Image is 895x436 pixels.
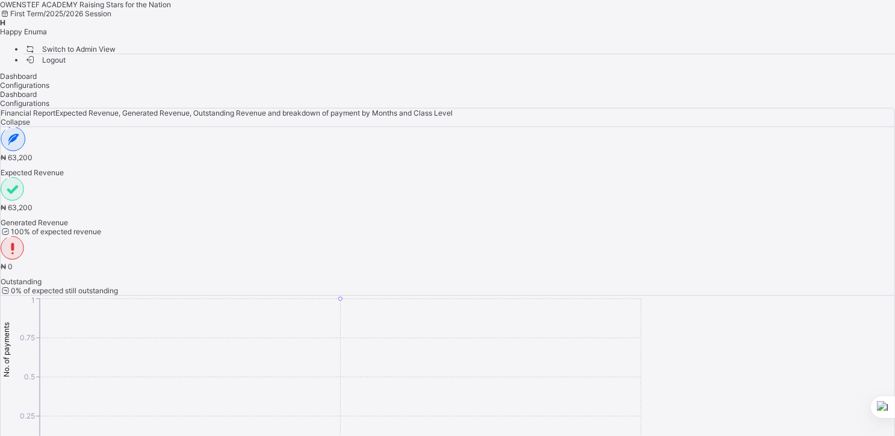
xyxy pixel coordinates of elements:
tspan: 1 [31,296,35,305]
tspan: 0.75 [20,333,35,342]
span: Generated Revenue [1,218,894,227]
span: Expected Revenue [1,168,894,177]
tspan: 0.25 [20,411,35,420]
li: dropdown-list-item-buttom-1 [24,54,895,64]
span: 0 % of expected still outstanding [1,286,118,295]
span: Logout [24,54,66,66]
span: Expected Revenue, Generated Revenue, Outstanding Revenue and breakdown of payment by Months and C... [55,108,453,117]
tspan: 0.5 [24,372,35,381]
span: ₦ 63,200 [1,203,33,212]
img: expected-2.4343d3e9d0c965b919479240f3db56ac.svg [1,127,26,151]
span: Outstanding [1,277,894,286]
span: 100 % of expected revenue [1,227,101,236]
span: ₦ 0 [1,262,13,271]
img: outstanding-1.146d663e52f09953f639664a84e30106.svg [1,236,24,260]
li: dropdown-list-item-name-0 [24,43,895,54]
span: ₦ 63,200 [1,153,33,162]
span: Financial Report [1,108,55,117]
span: Collapse [1,117,30,126]
img: paid-1.3eb1404cbcb1d3b736510a26bbfa3ccb.svg [1,177,24,201]
tspan: No. of payments [2,322,11,377]
span: Switch to Admin View [24,43,116,55]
